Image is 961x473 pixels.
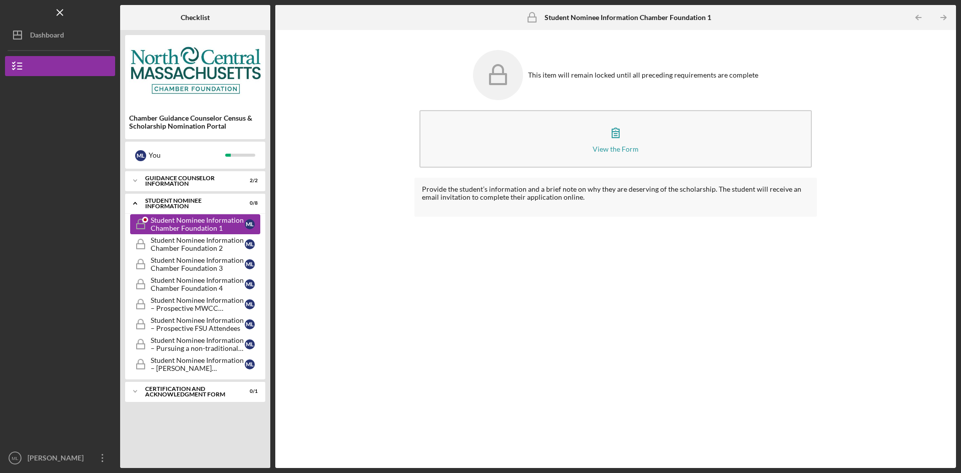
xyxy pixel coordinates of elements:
[151,296,245,312] div: Student Nominee Information – Prospective MWCC Attendees
[245,239,255,249] div: M L
[422,185,809,201] div: Provide the student’s information and a brief note on why they are deserving of the scholarship. ...
[130,214,260,234] a: Student Nominee Information Chamber Foundation 1ML
[130,234,260,254] a: Student Nominee Information Chamber Foundation 2ML
[245,299,255,309] div: M L
[245,359,255,369] div: M L
[151,316,245,332] div: Student Nominee Information – Prospective FSU Attendees
[149,147,225,164] div: You
[245,319,255,329] div: M L
[130,354,260,374] a: Student Nominee Information – [PERSON_NAME] ScholarshipML
[528,71,758,79] div: This item will remain locked until all preceding requirements are complete
[145,386,233,397] div: Certification and Acknowledgment Form
[151,336,245,352] div: Student Nominee Information – Pursuing a non-traditional career
[30,25,64,48] div: Dashboard
[125,40,265,100] img: Product logo
[181,14,210,22] b: Checklist
[151,276,245,292] div: Student Nominee Information Chamber Foundation 4
[135,150,146,161] div: M L
[5,25,115,45] button: Dashboard
[245,259,255,269] div: M L
[25,448,90,470] div: [PERSON_NAME]
[5,448,115,468] button: ML[PERSON_NAME]
[240,178,258,184] div: 2 / 2
[130,314,260,334] a: Student Nominee Information – Prospective FSU AttendeesML
[245,219,255,229] div: M L
[240,200,258,206] div: 0 / 8
[419,110,812,168] button: View the Form
[151,356,245,372] div: Student Nominee Information – [PERSON_NAME] Scholarship
[151,216,245,232] div: Student Nominee Information Chamber Foundation 1
[245,339,255,349] div: M L
[130,334,260,354] a: Student Nominee Information – Pursuing a non-traditional careerML
[145,175,233,187] div: Guidance Counselor Information
[130,274,260,294] a: Student Nominee Information Chamber Foundation 4ML
[130,254,260,274] a: Student Nominee Information Chamber Foundation 3ML
[145,198,233,209] div: Student Nominee Information
[129,114,261,130] div: Chamber Guidance Counselor Census & Scholarship Nomination Portal
[151,236,245,252] div: Student Nominee Information Chamber Foundation 2
[545,14,711,22] b: Student Nominee Information Chamber Foundation 1
[245,279,255,289] div: M L
[151,256,245,272] div: Student Nominee Information Chamber Foundation 3
[130,294,260,314] a: Student Nominee Information – Prospective MWCC AttendeesML
[593,145,639,153] div: View the Form
[240,388,258,394] div: 0 / 1
[12,455,19,461] text: ML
